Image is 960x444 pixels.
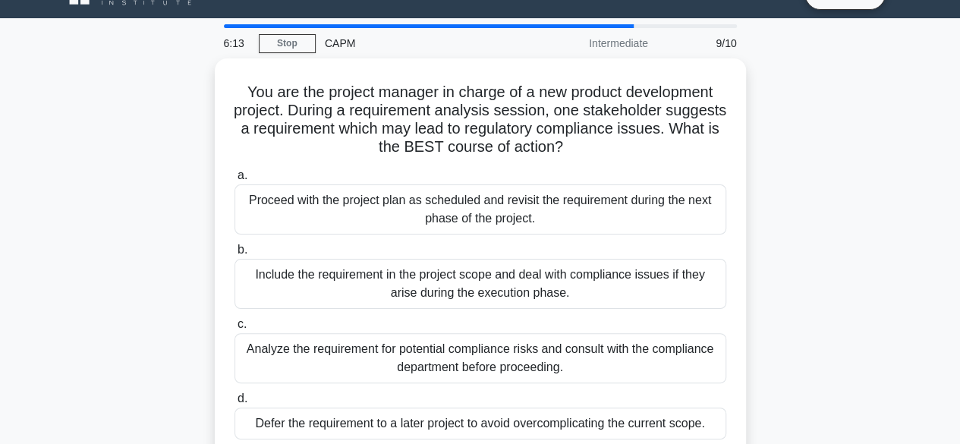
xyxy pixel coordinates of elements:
div: Defer the requirement to a later project to avoid overcomplicating the current scope. [234,408,726,439]
a: Stop [259,34,316,53]
div: CAPM [316,28,524,58]
div: Analyze the requirement for potential compliance risks and consult with the compliance department... [234,333,726,383]
span: c. [238,317,247,330]
span: a. [238,168,247,181]
div: Proceed with the project plan as scheduled and revisit the requirement during the next phase of t... [234,184,726,235]
div: 6:13 [215,28,259,58]
h5: You are the project manager in charge of a new product development project. During a requirement ... [233,83,728,157]
div: Include the requirement in the project scope and deal with compliance issues if they arise during... [234,259,726,309]
div: 9/10 [657,28,746,58]
span: b. [238,243,247,256]
div: Intermediate [524,28,657,58]
span: d. [238,392,247,405]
